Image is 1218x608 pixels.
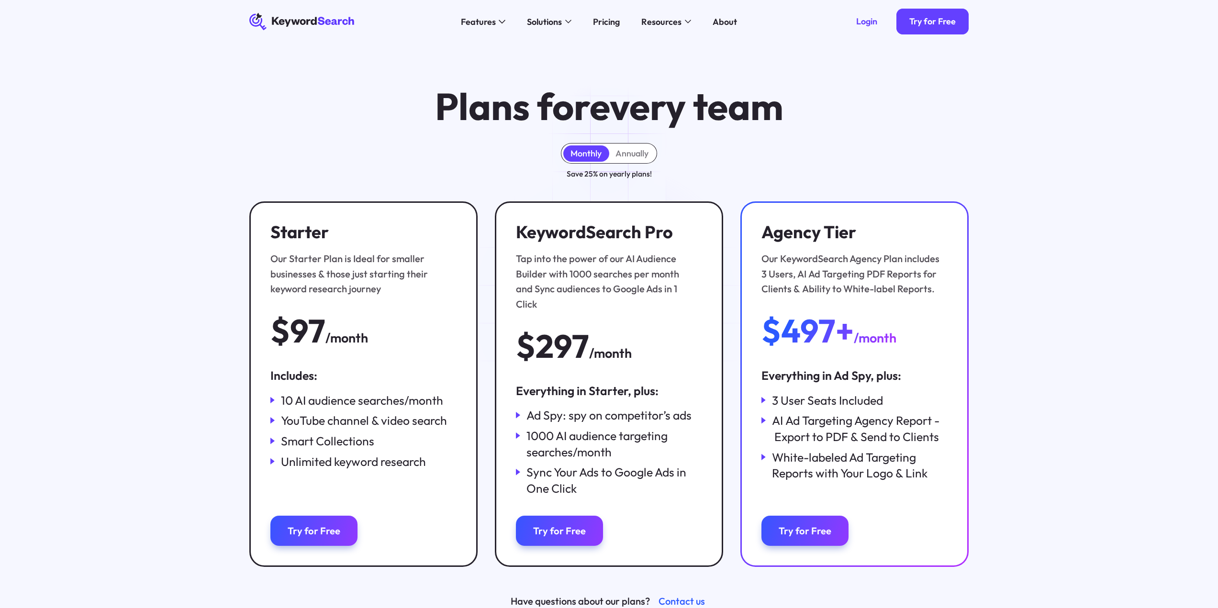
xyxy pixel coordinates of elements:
a: About [706,13,744,30]
div: Try for Free [288,525,340,537]
div: 10 AI audience searches/month [281,392,443,409]
div: Includes: [270,367,457,384]
a: Try for Free [896,9,969,34]
div: Features [461,15,496,28]
div: About [713,15,737,28]
div: Smart Collections [281,433,374,449]
div: Our KeywordSearch Agency Plan includes 3 Users, AI Ad Targeting PDF Reports for Clients & Ability... [761,251,942,297]
div: White-labeled Ad Targeting Reports with Your Logo & Link [772,449,948,481]
div: Tap into the power of our AI Audience Builder with 1000 searches per month and Sync audiences to ... [516,251,697,311]
h3: Agency Tier [761,222,942,243]
div: Solutions [527,15,562,28]
div: $497+ [761,314,854,348]
div: $97 [270,314,325,348]
h1: Plans for [435,86,783,126]
div: /month [589,343,632,363]
div: Everything in Ad Spy, plus: [761,367,948,384]
div: Try for Free [779,525,831,537]
a: Login [843,9,890,34]
div: Try for Free [533,525,586,537]
div: Our Starter Plan is Ideal for smaller businesses & those just starting their keyword research jou... [270,251,451,297]
a: Try for Free [761,516,849,546]
div: YouTube channel & video search [281,412,447,429]
div: Resources [641,15,682,28]
div: Everything in Starter, plus: [516,383,703,399]
div: Unlimited keyword research [281,453,426,470]
div: /month [854,328,896,348]
div: /month [325,328,368,348]
div: Annually [615,148,648,159]
h3: Starter [270,222,451,243]
div: Try for Free [909,16,956,27]
span: every team [590,82,783,130]
div: 1000 AI audience targeting searches/month [526,428,703,460]
a: Pricing [587,13,626,30]
h3: KeywordSearch Pro [516,222,697,243]
div: 3 User Seats Included [772,392,883,409]
div: Ad Spy: spy on competitor’s ads [526,407,692,423]
div: $297 [516,329,589,364]
div: Monthly [570,148,602,159]
div: Pricing [593,15,620,28]
div: AI Ad Targeting Agency Report - Export to PDF & Send to Clients [772,412,948,444]
a: Try for Free [270,516,358,546]
div: Save 25% on yearly plans! [567,168,652,180]
div: Sync Your Ads to Google Ads in One Click [526,464,703,496]
div: Login [856,16,877,27]
a: Try for Free [516,516,603,546]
